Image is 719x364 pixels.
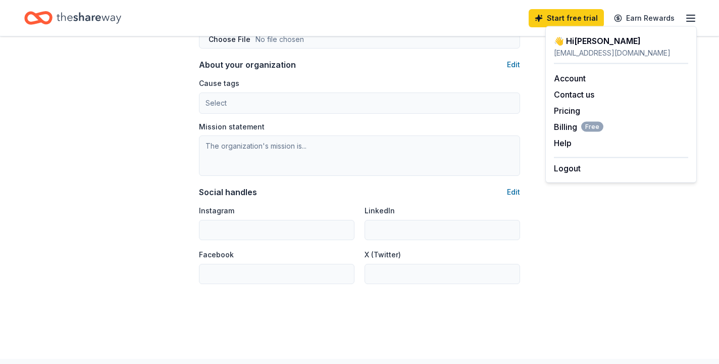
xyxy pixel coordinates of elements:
button: Help [554,137,572,149]
button: Contact us [554,88,594,101]
label: Cause tags [199,78,239,88]
button: Edit [507,59,520,71]
div: [EMAIL_ADDRESS][DOMAIN_NAME] [554,47,688,59]
span: Free [581,122,603,132]
label: LinkedIn [365,206,395,216]
div: About your organization [199,59,296,71]
span: Select [206,97,227,109]
a: Start free trial [529,9,604,27]
a: Home [24,6,121,30]
label: Mission statement [199,122,265,132]
label: Instagram [199,206,234,216]
button: Edit [507,186,520,198]
label: Facebook [199,250,234,260]
div: Social handles [199,186,257,198]
button: BillingFree [554,121,603,133]
button: Logout [554,162,581,174]
a: Pricing [554,106,580,116]
div: 👋 Hi [PERSON_NAME] [554,35,688,47]
a: Account [554,73,586,83]
a: Earn Rewards [608,9,681,27]
label: X (Twitter) [365,250,401,260]
button: Select [199,93,520,114]
span: Billing [554,121,603,133]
